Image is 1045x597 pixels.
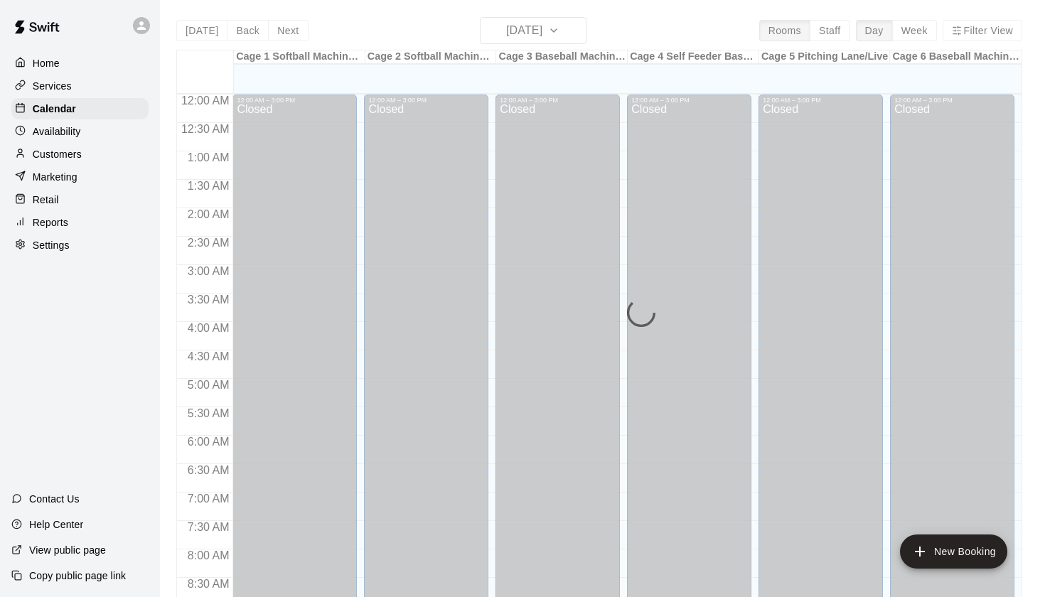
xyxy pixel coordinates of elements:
div: Cage 6 Baseball Machine/Softball Machine/Live [890,50,1022,64]
span: 6:00 AM [184,436,233,448]
div: 12:00 AM – 3:00 PM [631,97,747,104]
span: 1:00 AM [184,151,233,163]
div: 12:00 AM – 3:00 PM [368,97,484,104]
p: Calendar [33,102,76,116]
a: Calendar [11,98,149,119]
p: Settings [33,238,70,252]
a: Retail [11,189,149,210]
span: 3:00 AM [184,265,233,277]
span: 4:30 AM [184,350,233,362]
span: 3:30 AM [184,294,233,306]
p: Services [33,79,72,93]
p: Marketing [33,170,77,184]
div: 12:00 AM – 3:00 PM [237,97,353,104]
div: Cage 5 Pitching Lane/Live [759,50,891,64]
p: View public page [29,543,106,557]
p: Copy public page link [29,569,126,583]
div: 12:00 AM – 3:00 PM [500,97,616,104]
span: 12:30 AM [178,123,233,135]
span: 8:00 AM [184,549,233,561]
span: 12:00 AM [178,95,233,107]
span: 4:00 AM [184,322,233,334]
span: 2:00 AM [184,208,233,220]
p: Help Center [29,517,83,532]
p: Retail [33,193,59,207]
span: 1:30 AM [184,180,233,192]
p: Reports [33,215,68,230]
div: Cage 1 Softball Machine/Live [234,50,365,64]
p: Contact Us [29,492,80,506]
a: Services [11,75,149,97]
div: 12:00 AM – 3:00 PM [894,97,1010,104]
span: 2:30 AM [184,237,233,249]
div: 12:00 AM – 3:00 PM [763,97,879,104]
span: 5:00 AM [184,379,233,391]
a: Settings [11,235,149,256]
span: 7:00 AM [184,493,233,505]
a: Home [11,53,149,74]
a: Reports [11,212,149,233]
a: Customers [11,144,149,165]
div: Cage 4 Self Feeder Baseball Machine/Live [628,50,759,64]
span: 8:30 AM [184,578,233,590]
div: Cage 3 Baseball Machine/Softball Machine [496,50,628,64]
button: add [900,534,1007,569]
span: 5:30 AM [184,407,233,419]
a: Marketing [11,166,149,188]
p: Home [33,56,60,70]
a: Availability [11,121,149,142]
span: 7:30 AM [184,521,233,533]
p: Customers [33,147,82,161]
div: Cage 2 Softball Machine/Live [365,50,497,64]
span: 6:30 AM [184,464,233,476]
p: Availability [33,124,81,139]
